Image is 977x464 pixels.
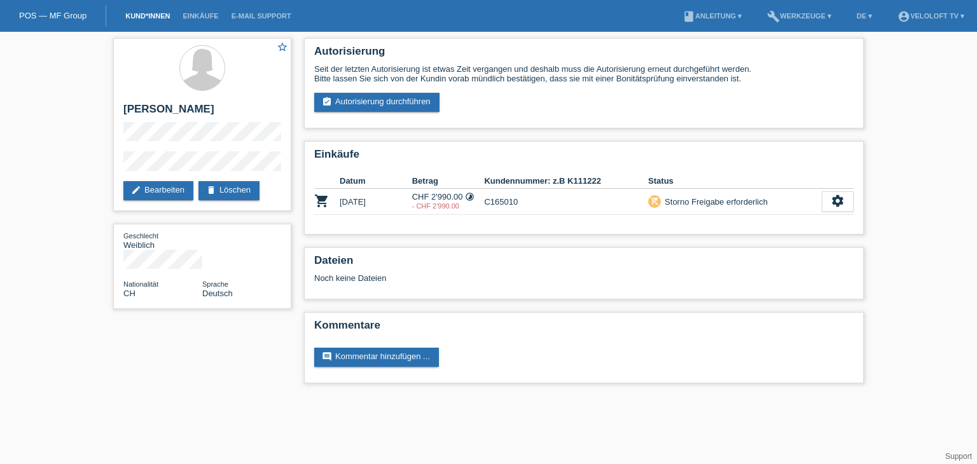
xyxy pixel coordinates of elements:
i: star_border [277,41,288,53]
th: Betrag [412,174,485,189]
a: bookAnleitung ▾ [676,12,748,20]
td: CHF 2'990.00 [412,189,485,215]
i: settings [831,194,845,208]
div: 02.10.2025 / Veloloft TV - doppelte Bestellung [412,202,485,210]
a: star_border [277,41,288,55]
a: buildWerkzeuge ▾ [761,12,838,20]
i: comment [322,351,332,362]
i: edit [131,185,141,195]
i: POSP00027920 [314,193,329,208]
i: build [767,10,780,23]
a: assignment_turned_inAutorisierung durchführen [314,93,440,112]
div: Weiblich [123,231,202,250]
div: Noch keine Dateien [314,273,703,283]
i: Fixe Raten (12 Raten) [465,192,475,201]
a: Kund*innen [119,12,176,20]
h2: Dateien [314,254,854,273]
span: Sprache [202,280,228,288]
span: Geschlecht [123,232,158,240]
th: Status [648,174,822,189]
div: Seit der letzten Autorisierung ist etwas Zeit vergangen und deshalb muss die Autorisierung erneut... [314,64,854,83]
i: assignment_turned_in [322,97,332,107]
i: remove_shopping_cart [650,196,659,205]
i: book [683,10,695,23]
a: editBearbeiten [123,181,193,200]
span: Schweiz [123,289,135,298]
a: deleteLöschen [198,181,260,200]
h2: Kommentare [314,319,854,338]
span: Nationalität [123,280,158,288]
h2: Einkäufe [314,148,854,167]
a: POS — MF Group [19,11,87,20]
a: commentKommentar hinzufügen ... [314,348,439,367]
a: Support [945,452,972,461]
i: account_circle [897,10,910,23]
i: delete [206,185,216,195]
td: C165010 [484,189,648,215]
a: account_circleVeloLoft TV ▾ [891,12,971,20]
h2: [PERSON_NAME] [123,103,281,122]
h2: Autorisierung [314,45,854,64]
td: [DATE] [340,189,412,215]
th: Kundennummer: z.B K111222 [484,174,648,189]
div: Storno Freigabe erforderlich [661,195,768,208]
a: E-Mail Support [225,12,298,20]
th: Datum [340,174,412,189]
a: Einkäufe [176,12,225,20]
span: Deutsch [202,289,233,298]
a: DE ▾ [850,12,878,20]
